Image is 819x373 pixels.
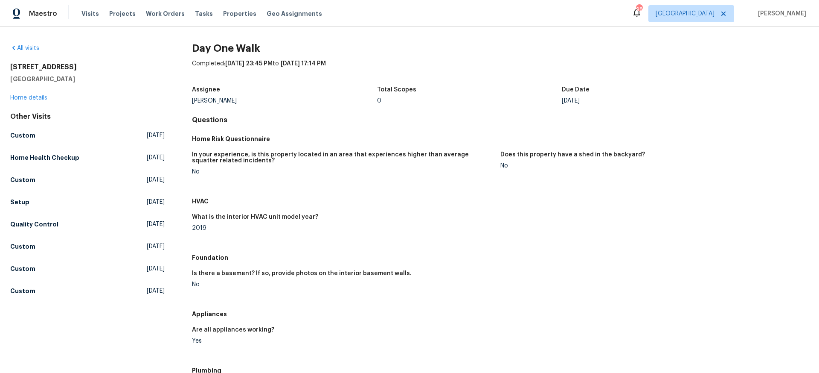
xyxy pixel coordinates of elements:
span: Work Orders [146,9,185,18]
span: Properties [223,9,256,18]
a: Custom[DATE] [10,261,165,276]
h5: Custom [10,242,35,251]
span: [GEOGRAPHIC_DATA] [656,9,714,18]
span: Tasks [195,11,213,17]
h2: [STREET_ADDRESS] [10,63,165,71]
h5: Appliances [192,310,809,318]
span: Visits [81,9,99,18]
a: Home details [10,95,47,101]
span: [DATE] [147,131,165,140]
h5: Does this property have a shed in the backyard? [500,152,645,158]
h5: Total Scopes [377,87,416,93]
h5: Home Risk Questionnaire [192,135,809,143]
h5: HVAC [192,197,809,206]
h5: Custom [10,264,35,273]
span: [DATE] [147,198,165,206]
h5: Foundation [192,253,809,262]
span: [DATE] [147,242,165,251]
div: 0 [377,98,562,104]
div: No [192,282,494,288]
span: Maestro [29,9,57,18]
h5: Are all appliances working? [192,327,274,333]
div: 98 [636,5,642,14]
span: [DATE] 17:14 PM [281,61,326,67]
a: Quality Control[DATE] [10,217,165,232]
div: [DATE] [562,98,747,104]
h5: [GEOGRAPHIC_DATA] [10,75,165,83]
span: [DATE] 23:45 PM [225,61,273,67]
span: [DATE] [147,220,165,229]
h5: Home Health Checkup [10,153,79,162]
div: Yes [192,338,494,344]
a: Custom[DATE] [10,239,165,254]
h5: Custom [10,176,35,184]
a: Custom[DATE] [10,128,165,143]
h5: What is the interior HVAC unit model year? [192,214,318,220]
span: [DATE] [147,153,165,162]
div: [PERSON_NAME] [192,98,377,104]
h5: Quality Control [10,220,58,229]
h5: Is there a basement? If so, provide photos on the interior basement walls. [192,270,412,276]
h2: Day One Walk [192,44,809,53]
a: Custom[DATE] [10,283,165,299]
h5: In your experience, is this property located in an area that experiences higher than average squa... [192,152,494,164]
span: Projects [109,9,136,18]
a: Setup[DATE] [10,194,165,210]
span: [DATE] [147,264,165,273]
h5: Due Date [562,87,590,93]
a: All visits [10,45,39,51]
span: Geo Assignments [267,9,322,18]
h5: Setup [10,198,29,206]
div: Other Visits [10,112,165,121]
span: [PERSON_NAME] [755,9,806,18]
div: 2019 [192,225,494,231]
a: Home Health Checkup[DATE] [10,150,165,165]
h5: Custom [10,131,35,140]
div: Completed: to [192,59,809,82]
h4: Questions [192,116,809,124]
span: [DATE] [147,176,165,184]
div: No [192,169,494,175]
span: [DATE] [147,287,165,295]
h5: Custom [10,287,35,295]
a: Custom[DATE] [10,172,165,188]
div: No [500,163,802,169]
h5: Assignee [192,87,220,93]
